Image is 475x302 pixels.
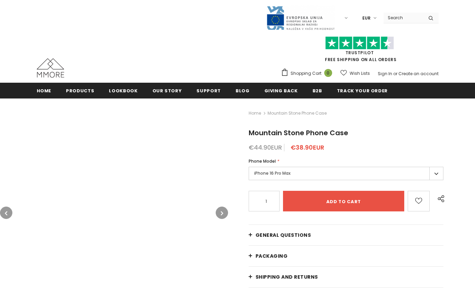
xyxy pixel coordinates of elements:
span: Track your order [337,88,388,94]
a: Blog [236,83,250,98]
a: Giving back [264,83,298,98]
a: Products [66,83,94,98]
span: 0 [324,69,332,77]
a: Javni Razpis [266,15,335,21]
a: General Questions [249,225,444,245]
a: Track your order [337,83,388,98]
img: MMORE Cases [37,58,64,78]
span: €38.90EUR [291,143,324,152]
a: Shipping and returns [249,267,444,287]
a: B2B [313,83,322,98]
a: Home [249,109,261,117]
a: Trustpilot [346,50,374,56]
a: Sign In [378,71,392,77]
a: Home [37,83,52,98]
span: Shipping and returns [256,274,318,280]
span: B2B [313,88,322,94]
span: support [196,88,221,94]
span: Blog [236,88,250,94]
img: Javni Razpis [266,5,335,31]
a: support [196,83,221,98]
a: PACKAGING [249,246,444,266]
span: or [393,71,397,77]
span: PACKAGING [256,253,288,259]
span: Shopping Cart [291,70,321,77]
label: iPhone 16 Pro Max [249,167,444,180]
span: Mountain Stone Phone Case [268,109,327,117]
span: €44.90EUR [249,143,282,152]
input: Search Site [384,13,423,23]
span: Home [37,88,52,94]
input: Add to cart [283,191,404,211]
span: Wish Lists [350,70,370,77]
img: Trust Pilot Stars [325,36,394,50]
a: Our Story [152,83,182,98]
span: FREE SHIPPING ON ALL ORDERS [281,39,439,62]
a: Lookbook [109,83,137,98]
a: Shopping Cart 0 [281,68,336,79]
span: Phone Model [249,158,276,164]
span: General Questions [256,232,311,239]
span: Products [66,88,94,94]
a: Wish Lists [340,67,370,79]
span: Lookbook [109,88,137,94]
span: Giving back [264,88,298,94]
a: Create an account [398,71,439,77]
span: EUR [362,15,371,22]
span: Mountain Stone Phone Case [249,128,348,138]
span: Our Story [152,88,182,94]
